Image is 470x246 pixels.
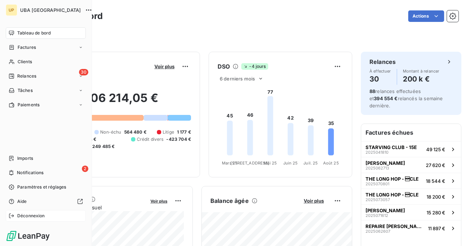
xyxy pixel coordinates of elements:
button: Voir plus [152,63,177,70]
button: Voir plus [148,198,169,204]
h6: Relances [369,57,396,66]
button: THE LONG HOP - CLE202507305718 200 € [361,189,461,204]
span: À effectuer [369,69,391,73]
span: 27 620 € [426,162,445,168]
a: Paiements [6,99,86,111]
span: 15 280 € [427,210,445,215]
span: REPAIRE [PERSON_NAME] [366,223,425,229]
tspan: Juil. 25 [303,161,318,166]
span: Litige [163,129,174,135]
a: Imports [6,153,86,164]
span: 2025073057 [366,198,390,202]
span: Montant à relancer [403,69,439,73]
span: Aide [17,198,27,205]
span: Crédit divers [137,136,164,143]
img: Logo LeanPay [6,230,50,242]
h4: 200 k € [403,73,439,85]
span: 394 554 € [374,96,397,101]
h6: DSO [218,62,230,71]
div: UP [6,4,17,16]
h4: 30 [369,73,391,85]
span: -423 704 € [167,136,191,143]
span: Déconnexion [17,213,45,219]
h6: Factures échues [361,124,461,141]
a: Clients [6,56,86,68]
h6: Balance âgée [210,196,249,205]
span: 2025070801 [366,182,389,186]
tspan: Juin 25 [283,161,298,166]
span: relances effectuées et relancés la semaine dernière. [369,88,443,108]
span: 30 [79,69,88,75]
button: [PERSON_NAME]202507161215 280 € [361,204,461,220]
h2: 2 206 214,05 € [41,91,191,112]
span: Voir plus [154,64,174,69]
span: [PERSON_NAME] [366,160,405,166]
button: Actions [408,10,444,22]
span: 49 125 € [426,147,445,152]
span: 18 544 € [426,178,445,184]
a: Tâches [6,85,86,96]
span: -4 jours [241,63,268,70]
a: Factures [6,42,86,53]
span: 2025041810 [366,150,388,154]
a: Paramètres et réglages [6,181,86,193]
span: 2025062607 [366,229,390,233]
span: -249 485 € [90,143,115,150]
span: UBA [GEOGRAPHIC_DATA] [20,7,81,13]
span: 2025062713 [366,166,389,170]
a: Tableau de bord [6,27,86,39]
button: [PERSON_NAME]202506271327 620 € [361,157,461,173]
span: STARVING CLUB - 15E [366,144,417,150]
span: 6 derniers mois [220,76,255,82]
span: Tâches [18,87,33,94]
a: Aide [6,196,86,207]
span: Factures [18,44,36,51]
iframe: Intercom live chat [446,222,463,239]
span: 18 200 € [427,194,445,200]
span: Tableau de bord [17,30,51,36]
span: 2025071612 [366,213,388,218]
tspan: [STREET_ADDRESS] [231,161,269,166]
button: STARVING CLUB - 15E202504181049 125 € [361,141,461,157]
button: REPAIRE [PERSON_NAME]202506260711 897 € [361,220,461,236]
span: Voir plus [304,198,324,204]
span: Clients [18,59,32,65]
span: Relances [17,73,36,79]
span: THE LONG HOP - CLE [366,176,419,182]
span: 2 [82,166,88,172]
a: 30Relances [6,70,86,82]
span: Voir plus [150,199,167,204]
span: Chiffre d'affaires mensuel [41,204,145,211]
span: 88 [369,88,375,94]
span: Imports [17,155,33,162]
span: 564 480 € [124,129,146,135]
span: Non-échu [100,129,121,135]
span: Notifications [17,170,43,176]
span: [PERSON_NAME] [366,208,405,213]
tspan: Mai 25 [264,161,277,166]
button: THE LONG HOP - CLE202507080118 544 € [361,173,461,189]
span: 1 177 € [177,129,191,135]
span: 11 897 € [428,226,445,231]
tspan: Août 25 [323,161,339,166]
button: Voir plus [302,198,326,204]
tspan: Mars 25 [222,161,238,166]
span: Paramètres et réglages [17,184,66,190]
span: Paiements [18,102,39,108]
span: THE LONG HOP - CLE [366,192,419,198]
